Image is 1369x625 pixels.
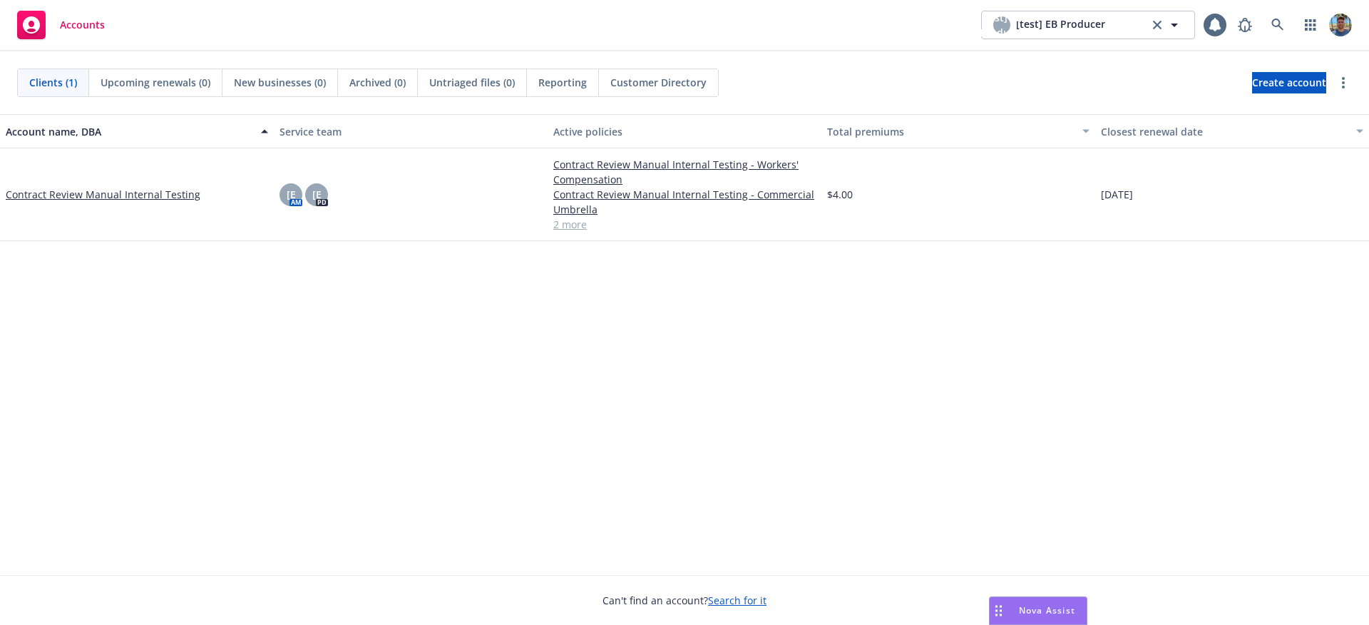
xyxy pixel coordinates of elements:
span: Accounts [60,19,105,31]
span: Untriaged files (0) [429,75,515,90]
span: Can't find an account? [603,593,766,608]
div: Account name, DBA [6,124,252,139]
span: Reporting [538,75,587,90]
a: clear selection [1149,16,1166,34]
div: Active policies [553,124,816,139]
span: $4.00 [827,187,853,202]
div: Drag to move [990,597,1007,624]
span: [E [287,187,296,202]
div: Total premiums [827,124,1074,139]
span: New businesses (0) [234,75,326,90]
div: Service team [280,124,542,139]
button: [test] EB Producer[test] EB Producerclear selection [981,11,1195,39]
span: [test] EB Producer [980,10,1025,40]
div: Closest renewal date [1101,124,1348,139]
a: Create account [1252,72,1326,93]
a: Contract Review Manual Internal Testing [6,187,200,202]
span: [DATE] [1101,187,1133,202]
a: Search for it [708,594,766,607]
img: photo [1329,14,1352,36]
a: Search [1263,11,1292,39]
span: Upcoming renewals (0) [101,75,210,90]
span: Create account [1252,69,1326,96]
button: Closest renewal date [1095,114,1369,148]
a: more [1335,74,1352,91]
a: Report a Bug [1231,11,1259,39]
a: Contract Review Manual Internal Testing - Commercial Umbrella [553,187,816,217]
span: Nova Assist [1019,604,1075,616]
a: Accounts [11,5,111,45]
span: Customer Directory [610,75,707,90]
a: Contract Review Manual Internal Testing - Workers' Compensation [553,157,816,187]
button: Total premiums [821,114,1095,148]
span: [E [312,187,322,202]
span: Archived (0) [349,75,406,90]
button: Service team [274,114,548,148]
a: 2 more [553,217,816,232]
button: Active policies [548,114,821,148]
button: Nova Assist [989,596,1087,625]
a: Switch app [1296,11,1325,39]
span: [test] EB Producer [1016,16,1105,34]
span: Clients (1) [29,75,77,90]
